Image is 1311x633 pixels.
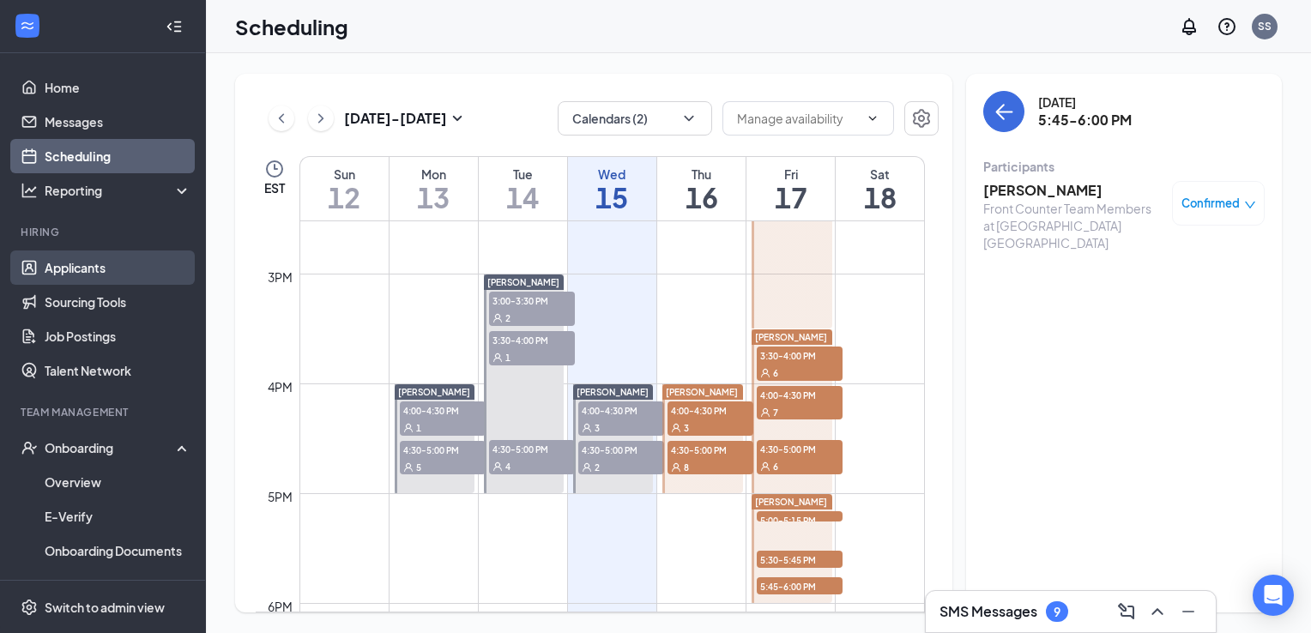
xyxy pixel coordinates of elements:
[757,440,843,457] span: 4:30-5:00 PM
[45,182,192,199] div: Reporting
[269,105,294,131] button: ChevronLeft
[45,465,191,499] a: Overview
[836,166,924,183] div: Sat
[757,386,843,403] span: 4:00-4:30 PM
[939,602,1037,621] h3: SMS Messages
[737,109,859,128] input: Manage availability
[264,179,285,196] span: EST
[666,387,738,397] span: [PERSON_NAME]
[492,313,503,323] svg: User
[1178,601,1199,622] svg: Minimize
[416,461,421,473] span: 5
[1244,199,1256,211] span: down
[403,423,414,433] svg: User
[264,268,296,286] div: 3pm
[755,497,827,507] span: [PERSON_NAME]
[479,166,567,183] div: Tue
[45,70,191,105] a: Home
[746,183,835,212] h1: 17
[773,407,778,419] span: 7
[1179,16,1199,37] svg: Notifications
[19,17,36,34] svg: WorkstreamLogo
[479,183,567,212] h1: 14
[492,461,503,472] svg: User
[983,200,1163,251] div: Front Counter Team Members at [GEOGRAPHIC_DATA] [GEOGRAPHIC_DATA]
[390,166,478,183] div: Mon
[45,534,191,568] a: Onboarding Documents
[582,423,592,433] svg: User
[300,166,389,183] div: Sun
[21,439,38,456] svg: UserCheck
[657,157,746,220] a: October 16, 2025
[582,462,592,473] svg: User
[760,368,770,378] svg: User
[416,422,421,434] span: 1
[671,462,681,473] svg: User
[1217,16,1237,37] svg: QuestionInfo
[21,182,38,199] svg: Analysis
[773,367,778,379] span: 6
[264,487,296,506] div: 5pm
[757,551,843,568] span: 5:30-5:45 PM
[983,158,1265,175] div: Participants
[568,157,656,220] a: October 15, 2025
[760,461,770,472] svg: User
[505,312,511,324] span: 2
[578,441,664,458] span: 4:30-5:00 PM
[757,577,843,594] span: 5:45-6:00 PM
[904,101,939,136] a: Settings
[300,183,389,212] h1: 12
[595,461,600,473] span: 2
[45,439,177,456] div: Onboarding
[390,157,478,220] a: October 13, 2025
[45,285,191,319] a: Sourcing Tools
[836,157,924,220] a: October 18, 2025
[755,332,827,342] span: [PERSON_NAME]
[300,157,389,220] a: October 12, 2025
[1116,601,1137,622] svg: ComposeMessage
[568,166,656,183] div: Wed
[558,101,712,136] button: Calendars (2)ChevronDown
[668,441,753,458] span: 4:30-5:00 PM
[344,109,447,128] h3: [DATE] - [DATE]
[312,108,329,129] svg: ChevronRight
[568,183,656,212] h1: 15
[668,401,753,419] span: 4:00-4:30 PM
[400,441,486,458] span: 4:30-5:00 PM
[684,461,689,473] span: 8
[1038,93,1132,111] div: [DATE]
[983,181,1163,200] h3: [PERSON_NAME]
[398,387,470,397] span: [PERSON_NAME]
[403,462,414,473] svg: User
[773,461,778,473] span: 6
[1147,601,1168,622] svg: ChevronUp
[505,352,511,364] span: 1
[1144,598,1171,625] button: ChevronUp
[264,159,285,179] svg: Clock
[235,12,348,41] h1: Scheduling
[578,401,664,419] span: 4:00-4:30 PM
[390,183,478,212] h1: 13
[671,423,681,433] svg: User
[21,405,188,419] div: Team Management
[577,387,649,397] span: [PERSON_NAME]
[1038,111,1132,130] h3: 5:45-6:00 PM
[746,157,835,220] a: October 17, 2025
[757,511,843,528] span: 5:00-5:15 PM
[505,461,511,473] span: 4
[1175,598,1202,625] button: Minimize
[684,422,689,434] span: 3
[45,499,191,534] a: E-Verify
[983,91,1024,132] button: back-button
[489,331,575,348] span: 3:30-4:00 PM
[489,440,575,457] span: 4:30-5:00 PM
[757,347,843,364] span: 3:30-4:00 PM
[836,183,924,212] h1: 18
[45,319,191,353] a: Job Postings
[264,377,296,396] div: 4pm
[657,183,746,212] h1: 16
[492,353,503,363] svg: User
[760,407,770,418] svg: User
[21,599,38,616] svg: Settings
[1113,598,1140,625] button: ComposeMessage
